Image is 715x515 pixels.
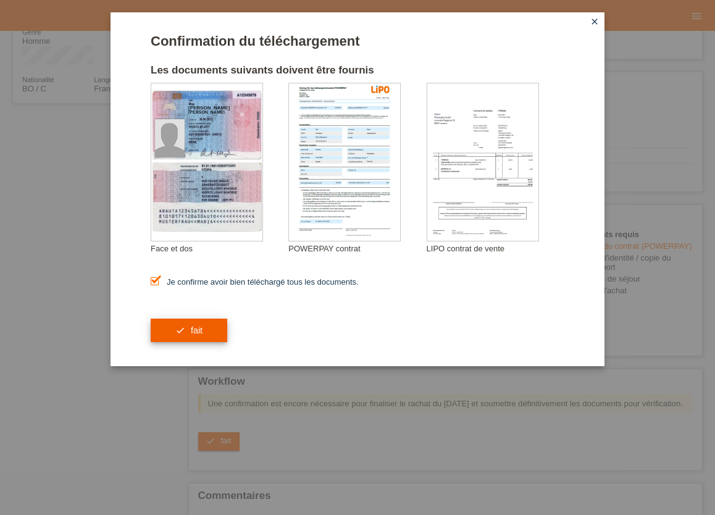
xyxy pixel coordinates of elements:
[151,83,262,241] img: upload_document_confirmation_type_id_foreign_empty.png
[151,277,359,287] label: Je confirme avoir bien téléchargé tous les documents.
[175,325,185,335] i: check
[371,85,390,93] img: 39073_print.png
[288,244,426,253] div: POWERPAY contrat
[427,83,538,241] img: upload_document_confirmation_type_receipt_generic.png
[151,319,227,342] button: check fait
[590,17,600,27] i: close
[155,119,185,157] img: foreign_id_photo_male.png
[587,15,603,30] a: close
[191,325,203,335] span: fait
[151,244,288,253] div: Face et dos
[151,33,564,49] h1: Confirmation du téléchargement
[151,64,564,83] h2: Les documents suivants doivent être fournis
[188,105,250,111] div: [PERSON_NAME]
[427,244,564,253] div: LIPO contrat de vente
[188,110,250,114] div: [PERSON_NAME]
[289,83,400,241] img: upload_document_confirmation_type_contract_kkg_whitelabel.png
